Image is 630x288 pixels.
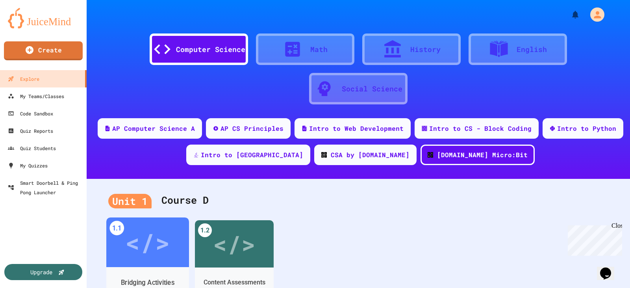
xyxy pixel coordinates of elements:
img: CODE_logo_RGB.png [428,152,433,158]
div: My Notifications [556,8,582,21]
div: Math [310,44,328,55]
div: Explore [8,74,39,84]
div: Upgrade [30,268,52,276]
div: Intro to [GEOGRAPHIC_DATA] [201,150,303,160]
iframe: chat widget [597,256,622,280]
iframe: chat widget [565,222,622,256]
div: CSA by [DOMAIN_NAME] [331,150,409,160]
div: Content Assessments [204,278,265,287]
div: Social Science [342,84,402,94]
div: My Account [582,6,606,24]
div: Unit 1 [108,194,152,209]
div: Computer Science [176,44,245,55]
div: Course D [108,185,608,216]
div: Code Sandbox [8,109,53,118]
div: Intro to CS - Block Coding [429,124,532,133]
div: 1.1 [109,221,124,236]
div: Chat with us now!Close [3,3,54,50]
div: My Quizzes [8,161,48,170]
div: My Teams/Classes [8,91,64,101]
div: Quiz Reports [8,126,53,136]
div: Intro to Web Development [309,124,404,133]
div: AP CS Principles [220,124,283,133]
div: 1.2 [198,223,212,237]
img: logo-orange.svg [8,8,79,28]
div: Smart Doorbell & Ping Pong Launcher [8,178,83,197]
div: English [517,44,547,55]
div: Intro to Python [557,124,616,133]
img: CODE_logo_RGB.png [321,152,327,158]
div: AP Computer Science A [112,124,195,133]
div: </> [125,224,170,261]
div: Bridging Activities [121,278,175,288]
a: Create [4,41,83,60]
div: [DOMAIN_NAME] Micro:Bit [437,150,528,160]
div: Quiz Students [8,143,56,153]
div: History [410,44,441,55]
div: </> [213,226,256,262]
